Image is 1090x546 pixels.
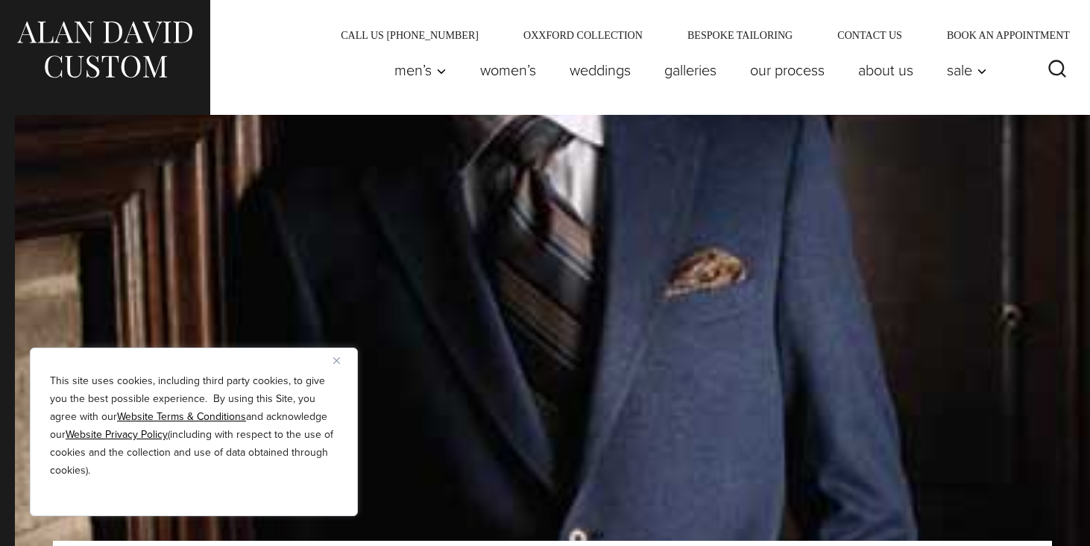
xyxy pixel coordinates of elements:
[734,55,842,85] a: Our Process
[815,30,924,40] a: Contact Us
[15,16,194,83] img: Alan David Custom
[318,30,1075,40] nav: Secondary Navigation
[333,357,340,364] img: Close
[66,427,168,442] a: Website Privacy Policy
[117,409,246,424] a: Website Terms & Conditions
[378,55,995,85] nav: Primary Navigation
[501,30,665,40] a: Oxxford Collection
[50,372,338,480] p: This site uses cookies, including third party cookies, to give you the best possible experience. ...
[665,30,815,40] a: Bespoke Tailoring
[648,55,734,85] a: Galleries
[318,30,501,40] a: Call Us [PHONE_NUMBER]
[333,351,351,369] button: Close
[947,63,987,78] span: Sale
[553,55,648,85] a: weddings
[1039,52,1075,88] button: View Search Form
[924,30,1075,40] a: Book an Appointment
[842,55,930,85] a: About Us
[394,63,447,78] span: Men’s
[464,55,553,85] a: Women’s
